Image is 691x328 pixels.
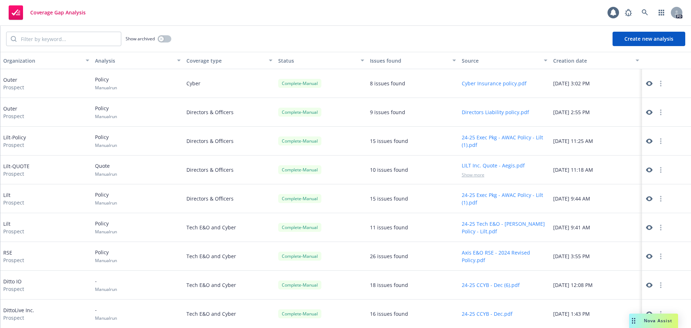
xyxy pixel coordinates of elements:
[275,52,367,69] button: Status
[95,257,117,264] span: Manual run
[3,249,24,264] div: RSE
[3,220,24,235] div: Lilt
[654,5,669,20] a: Switch app
[17,32,121,46] input: Filter by keyword...
[370,166,408,174] div: 10 issues found
[126,36,155,42] span: Show archived
[550,98,642,127] div: [DATE] 2:55 PM
[6,3,89,23] a: Coverage Gap Analysis
[95,76,117,91] div: Policy
[278,57,356,64] div: Status
[3,170,30,178] span: Prospect
[184,52,275,69] button: Coverage type
[278,223,321,232] div: Complete - Manual
[95,200,117,206] span: Manual run
[95,315,117,321] span: Manual run
[550,242,642,271] div: [DATE] 3:55 PM
[462,80,527,87] button: Cyber Insurance policy.pdf
[550,184,642,213] div: [DATE] 9:44 AM
[3,57,81,64] div: Organization
[3,162,30,178] div: Lilt-QUOTE
[95,85,117,91] span: Manual run
[644,318,672,324] span: Nova Assist
[629,314,638,328] div: Drag to move
[11,36,17,42] svg: Search
[0,52,92,69] button: Organization
[184,156,275,184] div: Directors & Officers
[184,242,275,271] div: Tech E&O and Cyber
[370,252,408,260] div: 26 issues found
[462,310,512,318] button: 24-25 CCYB - Dec.pdf
[462,134,548,149] button: 24-25 Exec Pkg - AWAC Policy - Lilt (1).pdf
[3,314,34,322] span: Prospect
[278,194,321,203] div: Complete - Manual
[3,84,24,91] span: Prospect
[95,162,117,177] div: Quote
[95,191,117,206] div: Policy
[3,112,24,120] span: Prospect
[184,69,275,98] div: Cyber
[550,127,642,156] div: [DATE] 11:25 AM
[95,286,117,292] span: Manual run
[95,306,117,321] div: -
[95,142,117,148] span: Manual run
[95,57,173,64] div: Analysis
[370,310,408,318] div: 16 issues found
[3,228,24,235] span: Prospect
[278,280,321,289] div: Complete - Manual
[278,79,321,88] div: Complete - Manual
[613,32,685,46] button: Create new analysis
[3,285,24,293] span: Prospect
[3,306,34,322] div: DittoLive Inc.
[370,108,405,116] div: 9 issues found
[95,277,117,292] div: -
[278,136,321,145] div: Complete - Manual
[462,220,548,235] button: 24-25 Tech E&O - [PERSON_NAME] Policy - Lilt.pdf
[3,191,24,206] div: Lilt
[550,52,642,69] button: Creation date
[629,314,678,328] button: Nova Assist
[184,127,275,156] div: Directors & Officers
[370,57,448,64] div: Issues found
[278,252,321,261] div: Complete - Manual
[621,5,636,20] a: Report a Bug
[462,162,525,169] button: LILT Inc. Quote - Aegis.pdf
[3,105,24,120] div: Outer
[3,256,24,264] span: Prospect
[278,165,321,174] div: Complete - Manual
[3,278,24,293] div: Ditto IO
[95,248,117,264] div: Policy
[462,191,548,206] button: 24-25 Exec Pkg - AWAC Policy - Lilt (1).pdf
[95,104,117,120] div: Policy
[95,171,117,177] span: Manual run
[278,108,321,117] div: Complete - Manual
[370,137,408,145] div: 15 issues found
[550,156,642,184] div: [DATE] 11:18 AM
[184,98,275,127] div: Directors & Officers
[184,184,275,213] div: Directors & Officers
[95,113,117,120] span: Manual run
[550,271,642,300] div: [DATE] 12:08 PM
[370,195,408,202] div: 15 issues found
[462,57,540,64] div: Source
[186,57,265,64] div: Coverage type
[550,213,642,242] div: [DATE] 9:41 AM
[3,199,24,206] span: Prospect
[553,57,631,64] div: Creation date
[30,10,86,15] span: Coverage Gap Analysis
[3,76,24,91] div: Outer
[95,229,117,235] span: Manual run
[462,281,520,289] button: 24-25 CCYB - Dec (6).pdf
[184,213,275,242] div: Tech E&O and Cyber
[462,108,529,116] button: Directors Liability policy.pdf
[367,52,459,69] button: Issues found
[278,309,321,318] div: Complete - Manual
[95,133,117,148] div: Policy
[3,134,26,149] div: Lilt-Policy
[370,224,408,231] div: 11 issues found
[95,220,117,235] div: Policy
[370,80,405,87] div: 8 issues found
[462,172,484,178] span: Show more
[92,52,184,69] button: Analysis
[184,271,275,300] div: Tech E&O and Cyber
